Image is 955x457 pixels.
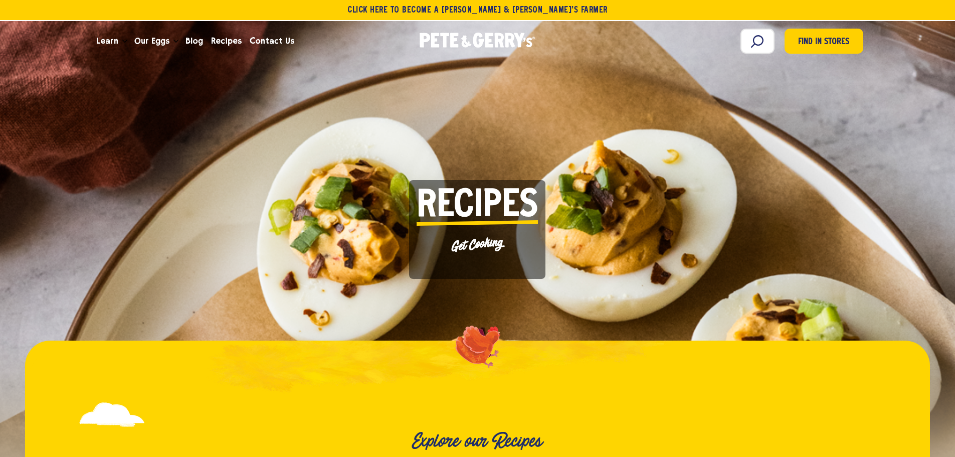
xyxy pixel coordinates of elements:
input: Search [740,29,775,54]
a: Find in Stores [785,29,863,54]
span: Find in Stores [798,36,849,49]
a: Recipes [207,28,246,55]
a: Our Eggs [130,28,173,55]
a: Blog [181,28,207,55]
p: Get Cooking [417,231,539,258]
a: Contact Us [246,28,298,55]
span: Our Eggs [134,35,169,47]
button: Open the dropdown menu for Learn [122,40,127,43]
button: Open the dropdown menu for Our Eggs [173,40,178,43]
span: Contact Us [250,35,294,47]
span: Blog [185,35,203,47]
span: Recipes [417,188,538,225]
h2: Explore our Recipes [100,430,854,452]
span: Recipes [211,35,242,47]
span: Learn [96,35,118,47]
a: Learn [92,28,122,55]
